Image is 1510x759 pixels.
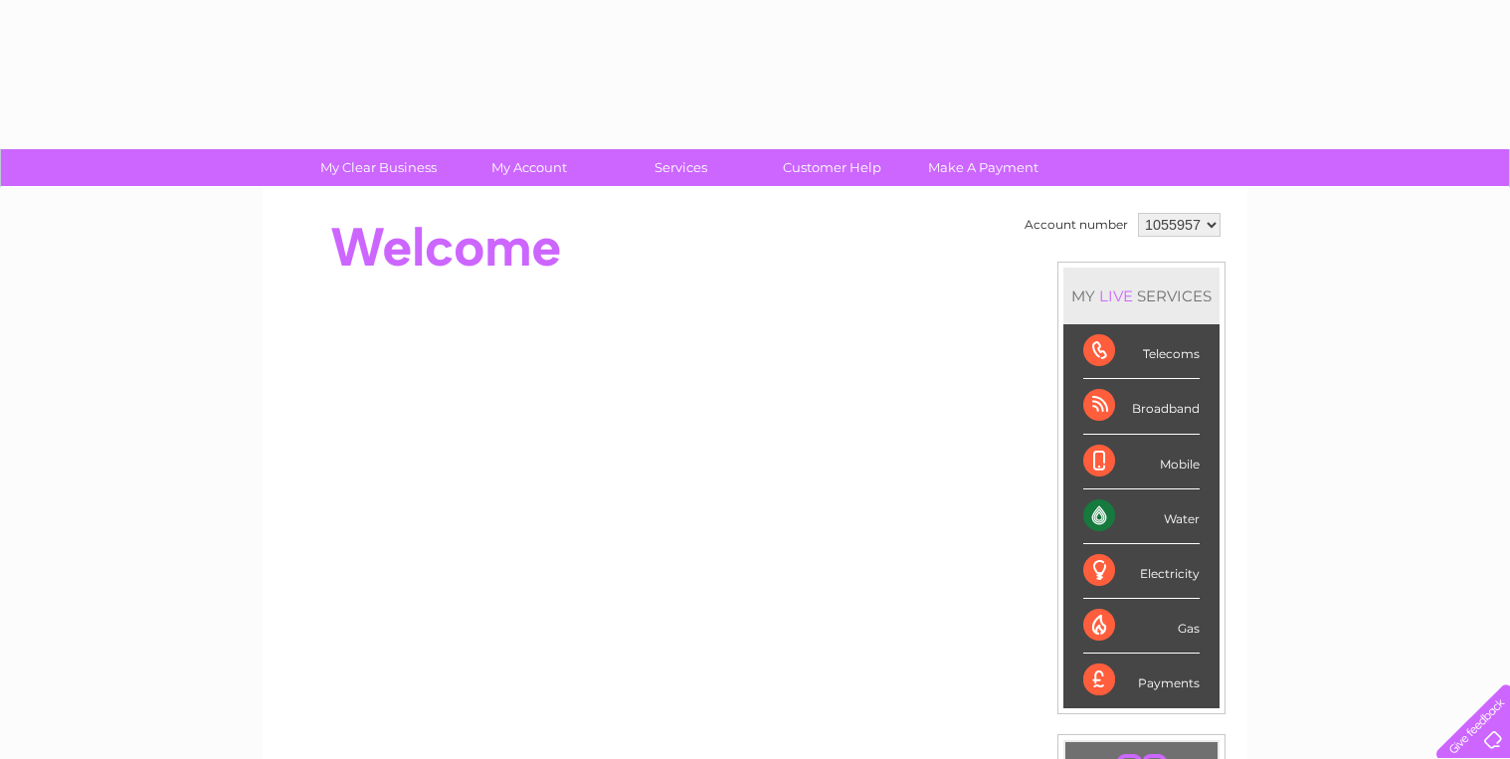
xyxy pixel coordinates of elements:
div: Gas [1083,599,1200,654]
div: Electricity [1083,544,1200,599]
div: Water [1083,489,1200,544]
a: Customer Help [750,149,914,186]
td: Account number [1020,208,1133,242]
a: Make A Payment [901,149,1065,186]
div: Mobile [1083,435,1200,489]
div: Broadband [1083,379,1200,434]
div: Payments [1083,654,1200,707]
div: Telecoms [1083,324,1200,379]
a: Services [599,149,763,186]
a: My Account [448,149,612,186]
div: LIVE [1095,286,1137,305]
div: MY SERVICES [1063,268,1220,324]
a: My Clear Business [296,149,461,186]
